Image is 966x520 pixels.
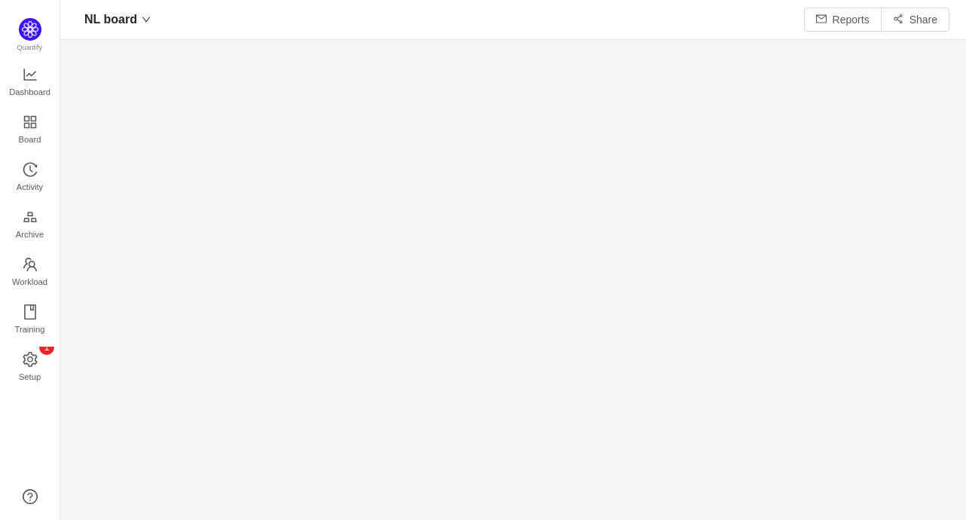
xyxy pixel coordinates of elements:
a: icon: question-circle [23,489,38,504]
i: icon: team [23,257,38,272]
button: icon: mailReports [804,8,882,32]
span: Training [14,314,44,344]
i: icon: down [142,15,151,24]
a: Workload [23,258,38,288]
a: Archive [23,210,38,240]
i: icon: book [23,304,38,320]
img: Quantify [19,18,41,41]
a: Board [23,115,38,145]
i: icon: line-chart [23,67,38,82]
a: Training [23,305,38,335]
i: icon: setting [23,352,38,367]
span: Archive [16,219,44,249]
i: icon: appstore [23,115,38,130]
span: Board [19,124,41,154]
a: Dashboard [23,68,38,98]
i: icon: history [23,162,38,177]
sup: 1 [39,340,54,355]
span: Quantify [17,44,43,51]
span: NL board [84,8,137,32]
span: Setup [19,362,41,392]
a: icon: settingSetup [23,353,38,383]
a: Activity [23,163,38,193]
button: icon: share-altShare [881,8,949,32]
span: Activity [17,172,43,202]
i: icon: gold [23,210,38,225]
p: 1 [44,340,49,355]
span: Dashboard [9,77,50,107]
span: Workload [12,267,47,297]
